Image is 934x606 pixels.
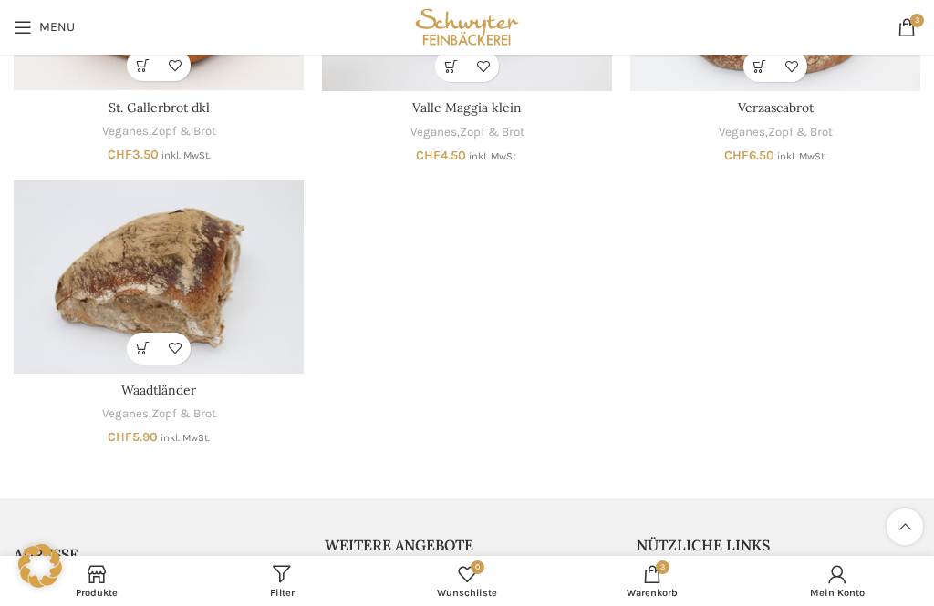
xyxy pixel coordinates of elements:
h5: Nützliche Links [637,535,920,555]
a: 3 [888,9,925,46]
div: , [14,406,304,423]
bdi: 6.50 [724,148,774,163]
div: , [14,123,304,140]
small: inkl. MwSt. [469,150,518,162]
a: Zopf & Brot [768,124,833,141]
span: CHF [416,148,441,163]
a: Waadtländer [121,382,196,398]
a: In den Warenkorb legen: „Verzascabrot“ [743,50,775,82]
a: In den Warenkorb legen: „Waadtländer“ [127,333,159,365]
a: Waadtländer [14,180,304,374]
small: inkl. MwSt. [161,149,211,161]
span: Warenkorb [568,587,735,599]
a: Verzascabrot [738,99,814,116]
span: 3 [910,14,924,27]
span: Mein Konto [753,587,920,599]
div: Meine Wunschliste [375,560,560,601]
span: Filter [199,587,366,599]
a: Veganes [102,406,149,423]
a: Site logo [411,18,524,34]
a: Mein Konto [744,560,929,601]
a: Filter [190,560,375,601]
div: My cart [559,560,744,601]
small: inkl. MwSt. [777,150,826,162]
a: Veganes [719,124,765,141]
a: Valle Maggia klein [412,99,522,116]
a: 0 Wunschliste [375,560,560,601]
a: Zopf & Brot [460,124,524,141]
span: Produkte [14,587,181,599]
span: Wunschliste [384,587,551,599]
a: Veganes [102,123,149,140]
bdi: 5.90 [108,429,158,445]
bdi: 4.50 [416,148,466,163]
a: Produkte [5,560,190,601]
a: Open mobile menu [5,9,84,46]
span: CHF [108,429,132,445]
a: In den Warenkorb legen: „St. Gallerbrot dkl“ [127,49,159,81]
bdi: 3.50 [108,147,159,162]
span: 3 [656,560,669,574]
a: 3 Warenkorb [559,560,744,601]
a: Scroll to top button [887,508,923,545]
small: inkl. MwSt. [161,432,210,444]
div: , [322,124,612,141]
div: , [630,124,920,141]
a: Zopf & Brot [151,123,216,140]
a: St. Gallerbrot dkl [109,99,210,116]
span: CHF [724,148,749,163]
span: Menu [39,21,75,34]
h5: Weitere Angebote [325,535,608,555]
a: In den Warenkorb legen: „Valle Maggia klein“ [435,50,467,82]
span: CHF [108,147,132,162]
a: Veganes [410,124,457,141]
span: 0 [471,560,484,574]
a: Zopf & Brot [151,406,216,423]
